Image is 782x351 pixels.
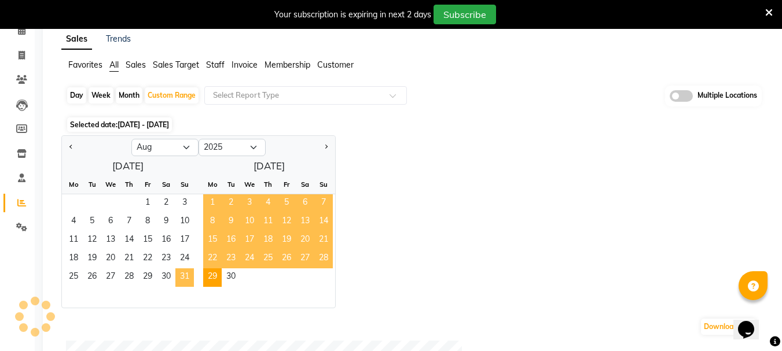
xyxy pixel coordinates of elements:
div: We [101,175,120,194]
div: Week [89,87,113,104]
div: Saturday, August 9, 2025 [157,213,175,231]
div: Thursday, August 28, 2025 [120,268,138,287]
span: 22 [203,250,222,268]
div: Saturday, August 30, 2025 [157,268,175,287]
span: 3 [175,194,194,213]
span: Sales [126,60,146,70]
span: 17 [175,231,194,250]
span: Invoice [232,60,258,70]
span: 14 [120,231,138,250]
div: Tuesday, September 9, 2025 [222,213,240,231]
div: Sunday, August 24, 2025 [175,250,194,268]
div: Th [259,175,277,194]
div: Monday, August 4, 2025 [64,213,83,231]
div: Monday, September 22, 2025 [203,250,222,268]
div: Sunday, September 14, 2025 [314,213,333,231]
div: Tuesday, September 16, 2025 [222,231,240,250]
span: 18 [259,231,277,250]
span: 27 [296,250,314,268]
div: Month [116,87,142,104]
a: Trends [106,34,131,44]
span: 16 [157,231,175,250]
div: Monday, August 18, 2025 [64,250,83,268]
div: Sa [296,175,314,194]
span: 10 [240,213,259,231]
span: Favorites [68,60,102,70]
div: Friday, August 8, 2025 [138,213,157,231]
div: Tuesday, September 23, 2025 [222,250,240,268]
div: Saturday, August 23, 2025 [157,250,175,268]
div: Wednesday, August 13, 2025 [101,231,120,250]
span: 11 [64,231,83,250]
span: 23 [222,250,240,268]
div: Wednesday, September 24, 2025 [240,250,259,268]
span: 23 [157,250,175,268]
div: Friday, August 29, 2025 [138,268,157,287]
button: Next month [321,138,331,157]
div: Day [67,87,86,104]
span: 26 [83,268,101,287]
div: Monday, August 11, 2025 [64,231,83,250]
span: 5 [83,213,101,231]
span: 21 [314,231,333,250]
span: [DATE] - [DATE] [118,120,169,129]
span: 7 [120,213,138,231]
span: All [109,60,119,70]
div: Saturday, September 6, 2025 [296,194,314,213]
div: Saturday, September 20, 2025 [296,231,314,250]
div: Thursday, August 21, 2025 [120,250,138,268]
span: 15 [203,231,222,250]
span: 3 [240,194,259,213]
div: Sunday, August 3, 2025 [175,194,194,213]
span: 14 [314,213,333,231]
div: Saturday, August 2, 2025 [157,194,175,213]
div: Wednesday, August 20, 2025 [101,250,120,268]
span: Staff [206,60,225,70]
span: 4 [64,213,83,231]
div: Sunday, September 21, 2025 [314,231,333,250]
div: Friday, August 1, 2025 [138,194,157,213]
div: Monday, September 29, 2025 [203,268,222,287]
div: Saturday, September 13, 2025 [296,213,314,231]
div: Friday, September 12, 2025 [277,213,296,231]
span: Multiple Locations [697,90,757,102]
span: Membership [265,60,310,70]
div: Tuesday, August 5, 2025 [83,213,101,231]
div: Su [314,175,333,194]
div: Custom Range [145,87,199,104]
span: 10 [175,213,194,231]
div: Mo [203,175,222,194]
span: 29 [203,268,222,287]
div: Thursday, August 14, 2025 [120,231,138,250]
span: 28 [314,250,333,268]
div: Your subscription is expiring in next 2 days [274,9,431,21]
span: 13 [101,231,120,250]
div: Fr [277,175,296,194]
span: 11 [259,213,277,231]
div: Friday, August 15, 2025 [138,231,157,250]
span: 9 [222,213,240,231]
span: 17 [240,231,259,250]
div: Thursday, September 4, 2025 [259,194,277,213]
div: Sunday, September 28, 2025 [314,250,333,268]
div: Tuesday, August 26, 2025 [83,268,101,287]
span: 25 [64,268,83,287]
span: 8 [203,213,222,231]
div: Mo [64,175,83,194]
a: Sales [61,29,92,50]
span: 6 [296,194,314,213]
span: 15 [138,231,157,250]
div: Thursday, September 25, 2025 [259,250,277,268]
div: Tuesday, September 2, 2025 [222,194,240,213]
span: 16 [222,231,240,250]
span: 1 [138,194,157,213]
span: Customer [317,60,354,70]
div: Tuesday, August 12, 2025 [83,231,101,250]
span: 24 [175,250,194,268]
span: 30 [222,268,240,287]
div: Saturday, August 16, 2025 [157,231,175,250]
div: Friday, August 22, 2025 [138,250,157,268]
div: Sunday, August 31, 2025 [175,268,194,287]
div: Wednesday, August 6, 2025 [101,213,120,231]
span: 8 [138,213,157,231]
